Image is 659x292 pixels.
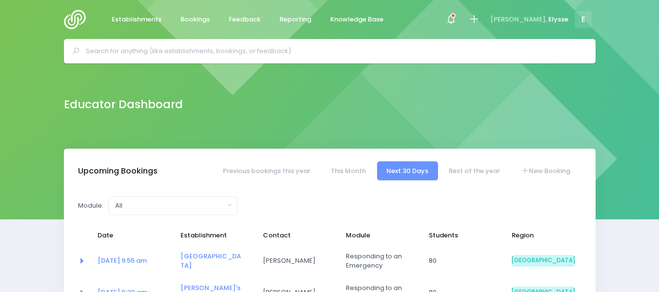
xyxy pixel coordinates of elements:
[213,161,320,180] a: Previous bookings this year
[78,201,103,211] label: Module:
[422,245,505,277] td: 80
[490,15,547,24] span: [PERSON_NAME],
[64,10,92,29] img: Logo
[173,10,218,29] a: Bookings
[263,231,326,240] span: Contact
[346,252,409,271] span: Responding to an Emergency
[280,15,311,24] span: Reporting
[112,15,161,24] span: Establishments
[115,201,225,211] div: All
[86,44,582,58] input: Search for anything (like establishments, bookings, or feedback)
[429,256,492,266] span: 80
[174,245,257,277] td: <a href="https://app.stjis.org.nz/establishments/203962" class="font-weight-bold">West Rolleston ...
[339,245,422,277] td: Responding to an Emergency
[221,10,269,29] a: Feedback
[98,231,161,240] span: Date
[263,256,326,266] span: [PERSON_NAME]
[104,10,170,29] a: Establishments
[512,255,575,267] span: [GEOGRAPHIC_DATA]
[346,231,409,240] span: Module
[575,11,592,28] span: E
[439,161,510,180] a: Rest of the year
[91,245,174,277] td: <a href="https://app.stjis.org.nz/bookings/524134" class="font-weight-bold">17 Sep at 9:55 am</a>
[321,161,375,180] a: This Month
[429,231,492,240] span: Students
[548,15,568,24] span: Elysse
[64,98,183,111] h2: Educator Dashboard
[330,15,383,24] span: Knowledge Base
[180,231,244,240] span: Establishment
[377,161,438,180] a: Next 30 Days
[505,245,581,277] td: South Island
[78,166,158,176] h3: Upcoming Bookings
[512,231,575,240] span: Region
[257,245,339,277] td: Kathy Macdonald
[511,161,579,180] a: New Booking
[180,252,241,271] a: [GEOGRAPHIC_DATA]
[322,10,392,29] a: Knowledge Base
[272,10,320,29] a: Reporting
[180,15,210,24] span: Bookings
[98,256,147,265] a: [DATE] 9:55 am
[229,15,260,24] span: Feedback
[108,196,238,215] button: All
